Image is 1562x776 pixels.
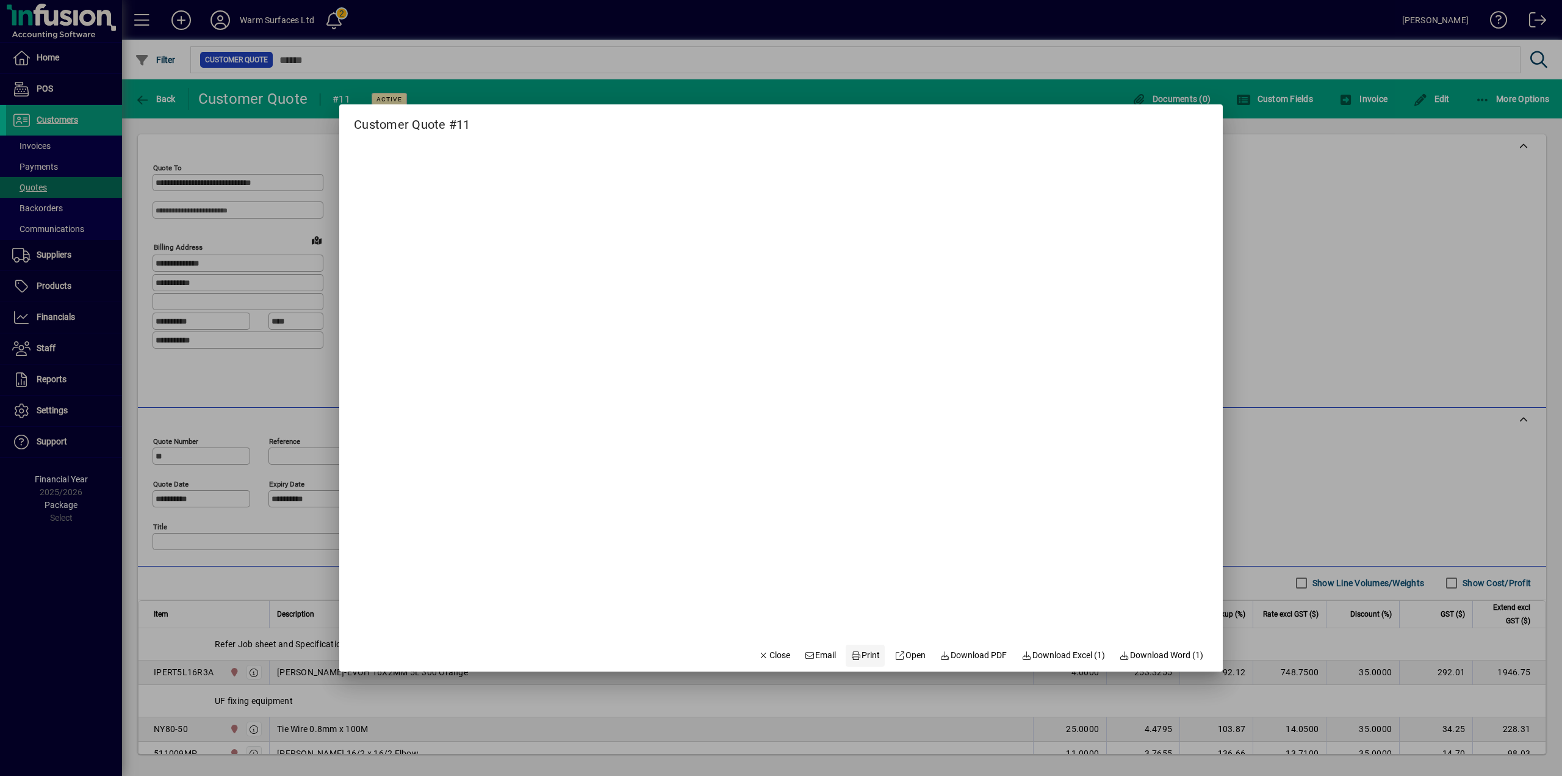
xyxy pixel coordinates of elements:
span: Download Word (1) [1120,649,1204,662]
a: Download PDF [935,645,1012,667]
button: Download Excel (1) [1017,645,1110,667]
button: Print [846,645,885,667]
span: Print [851,649,880,662]
a: Open [890,645,930,667]
h2: Customer Quote #11 [339,104,485,134]
span: Download Excel (1) [1021,649,1105,662]
button: Close [754,645,795,667]
button: Download Word (1) [1115,645,1209,667]
span: Email [805,649,837,662]
span: Download PDF [940,649,1007,662]
span: Close [758,649,790,662]
button: Email [800,645,841,667]
span: Open [894,649,926,662]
